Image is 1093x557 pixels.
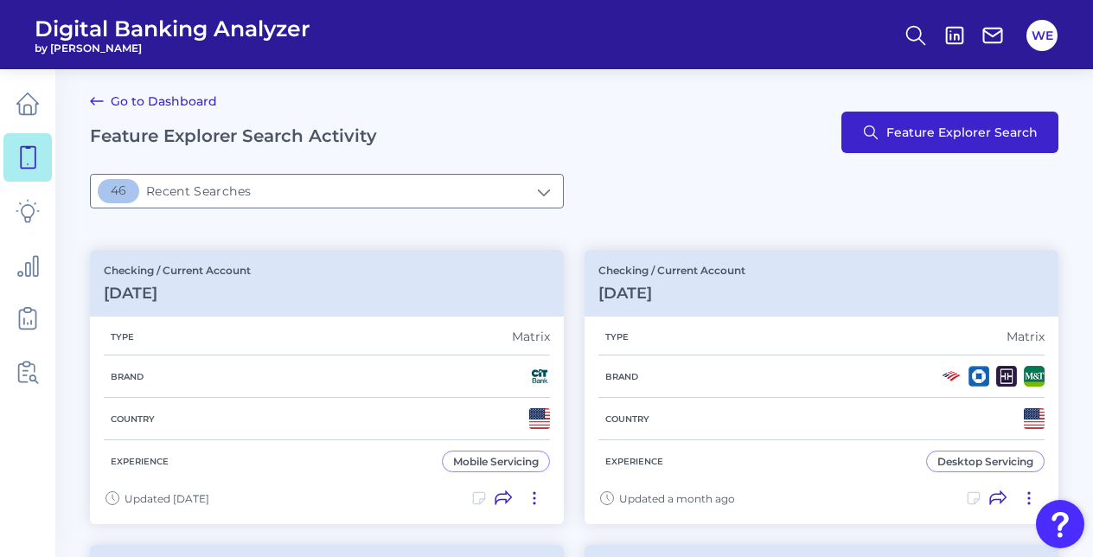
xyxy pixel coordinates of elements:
button: Feature Explorer Search [841,112,1058,153]
div: Matrix [512,329,550,344]
p: Checking / Current Account [104,264,251,277]
h3: [DATE] [104,284,251,303]
div: Matrix [1007,329,1045,344]
span: by [PERSON_NAME] [35,42,310,54]
a: Checking / Current Account[DATE]TypeMatrixBrandCountryExperienceDesktop ServicingUpdated a month ago [585,250,1058,524]
span: Updated [DATE] [125,492,209,505]
h5: Country [104,413,162,425]
h5: Brand [104,371,150,382]
span: Digital Banking Analyzer [35,16,310,42]
h5: Brand [598,371,645,382]
a: Go to Dashboard [90,91,217,112]
span: Updated a month ago [619,492,735,505]
button: Open Resource Center [1036,500,1084,548]
h5: Type [598,331,636,343]
button: WE [1026,20,1058,51]
div: Desktop Servicing [937,455,1033,468]
p: Checking / Current Account [598,264,745,277]
h5: Experience [104,456,176,467]
div: Mobile Servicing [453,455,539,468]
h2: Feature Explorer Search Activity [90,125,377,146]
a: Checking / Current Account[DATE]TypeMatrixBrandCountryExperienceMobile ServicingUpdated [DATE] [90,250,564,524]
h5: Country [598,413,656,425]
span: Feature Explorer Search [886,125,1038,139]
h5: Experience [598,456,670,467]
h3: [DATE] [598,284,745,303]
h5: Type [104,331,141,343]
